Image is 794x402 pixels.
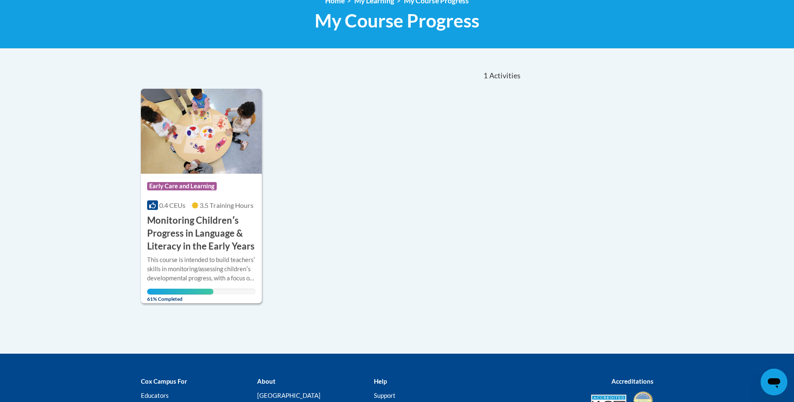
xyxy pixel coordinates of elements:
b: Help [374,377,387,385]
a: Educators [141,392,169,399]
span: 61% Completed [147,289,213,302]
iframe: Button to launch messaging window [761,369,787,395]
span: Activities [489,71,521,80]
span: Early Care and Learning [147,182,217,190]
span: 3.5 Training Hours [200,201,253,209]
a: Course LogoEarly Care and Learning0.4 CEUs3.5 Training Hours Monitoring Childrenʹs Progress in La... [141,89,262,303]
h3: Monitoring Childrenʹs Progress in Language & Literacy in the Early Years [147,214,256,252]
b: Accreditations [611,377,654,385]
b: Cox Campus For [141,377,187,385]
span: My Course Progress [315,10,479,32]
b: About [257,377,276,385]
div: This course is intended to build teachersʹ skills in monitoring/assessing childrenʹs developmenta... [147,255,256,283]
span: 1 [483,71,488,80]
img: Course Logo [141,89,262,174]
a: Support [374,392,396,399]
span: 0.4 CEUs [159,201,185,209]
a: [GEOGRAPHIC_DATA] [257,392,321,399]
div: Your progress [147,289,213,295]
